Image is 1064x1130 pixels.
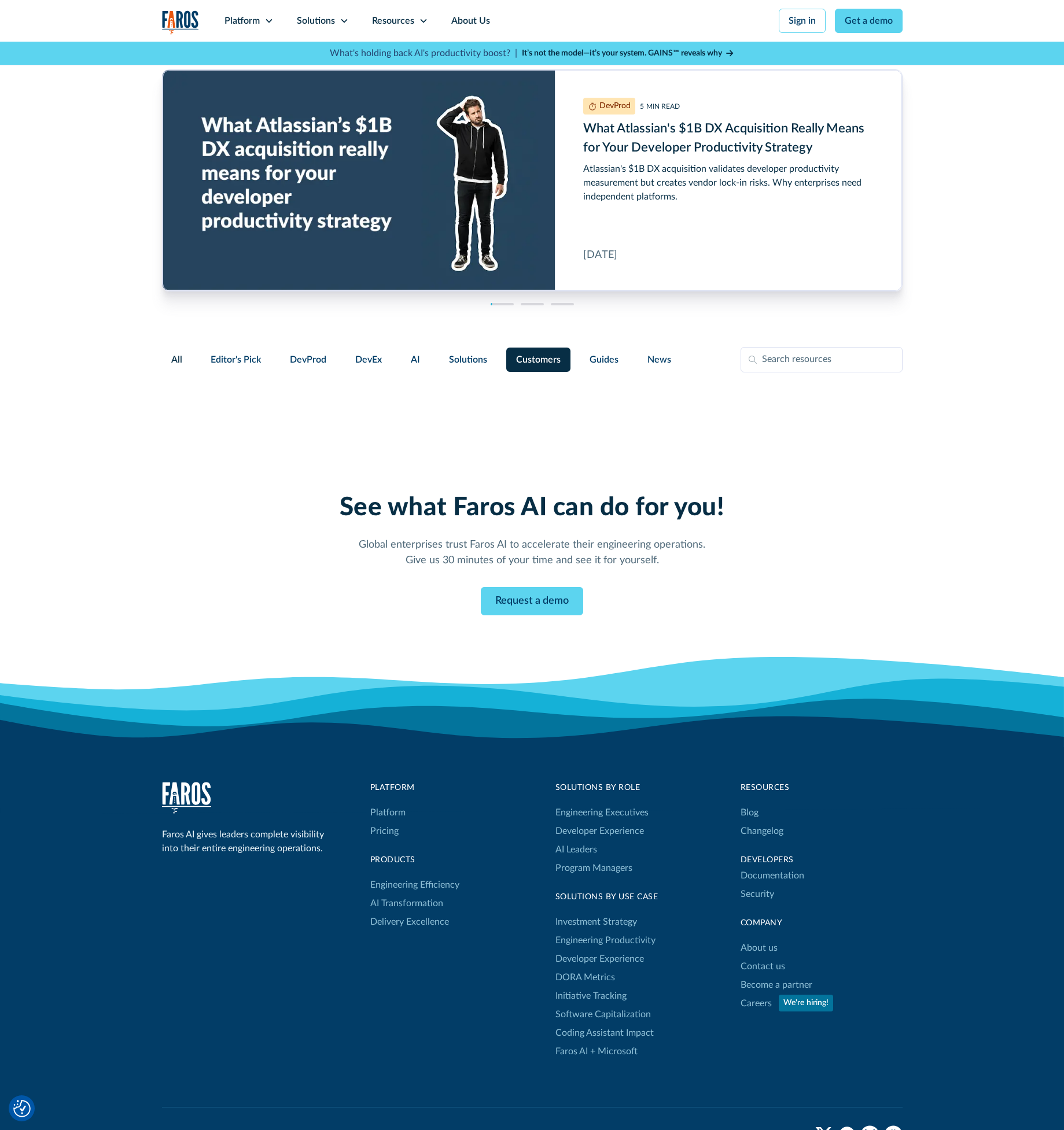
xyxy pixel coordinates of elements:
span: Guides [590,353,618,367]
img: Revisit consent button [13,1100,31,1117]
a: Program Managers [555,859,649,877]
a: Sign in [779,9,826,33]
a: Security [741,885,774,903]
div: Solutions By Use Case [555,891,658,903]
a: Investment Strategy [555,913,637,931]
a: Careers [741,994,772,1013]
a: Documentation [741,866,804,885]
div: Solutions by Role [555,782,649,794]
a: Contact Modal [481,587,583,615]
a: Software Capitalization [555,1005,651,1024]
h2: See what Faros AI can do for you! [255,493,810,523]
span: DevProd [290,353,326,367]
a: Get a demo [835,9,903,33]
a: Developer Experience [555,950,644,968]
a: Engineering Efficiency [370,876,459,894]
div: Platform [370,782,459,794]
a: Coding Assistant Impact [555,1024,654,1042]
p: Global enterprises trust Faros AI to accelerate their engineering operations. Give us 30 minutes ... [255,537,810,568]
div: Resources [741,782,903,794]
a: home [162,10,199,34]
span: DevEx [355,353,382,367]
span: Solutions [449,353,487,367]
div: Faros AI gives leaders complete visibility into their entire engineering operations. [162,828,330,855]
a: DORA Metrics [555,968,615,987]
span: Editor's Pick [211,353,261,367]
a: Delivery Excellence [370,913,449,931]
div: cms-link [163,70,902,291]
a: home [162,782,211,814]
a: What Atlassian's $1B DX Acquisition Really Means for Your Developer Productivity Strategy [163,70,902,291]
span: News [647,353,671,367]
a: It’s not the model—it’s your system. GAINS™ reveals why [522,47,735,60]
div: products [370,854,459,866]
div: Company [741,917,903,929]
input: Search resources [741,347,903,372]
a: AI Transformation [370,894,443,913]
button: Cookie Settings [13,1100,31,1117]
a: Engineering Productivity [555,931,656,950]
a: Faros AI + Microsoft [555,1042,638,1061]
img: Logo of the analytics and reporting company Faros. [162,10,199,34]
a: Developer Experience [555,822,644,840]
div: Resources [372,14,414,28]
p: What's holding back AI's productivity boost? | [330,46,517,60]
div: Platform [224,14,260,28]
a: Contact us [741,957,785,976]
div: Developers [741,854,903,866]
a: AI Leaders [555,840,597,859]
a: Changelog [741,822,783,840]
span: AI [411,353,420,367]
span: Customers [516,353,561,367]
a: Engineering Executives [555,803,649,822]
a: Become a partner [741,976,812,994]
form: Filter Form [162,347,903,372]
a: Platform [370,803,406,822]
a: Pricing [370,822,399,840]
a: About us [741,939,778,957]
span: All [171,353,182,367]
img: Faros Logo White [162,782,211,814]
div: Solutions [297,14,335,28]
div: We're hiring! [783,997,829,1009]
a: Blog [741,803,759,822]
strong: It’s not the model—it’s your system. GAINS™ reveals why [522,49,722,57]
a: Initiative Tracking [555,987,627,1005]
